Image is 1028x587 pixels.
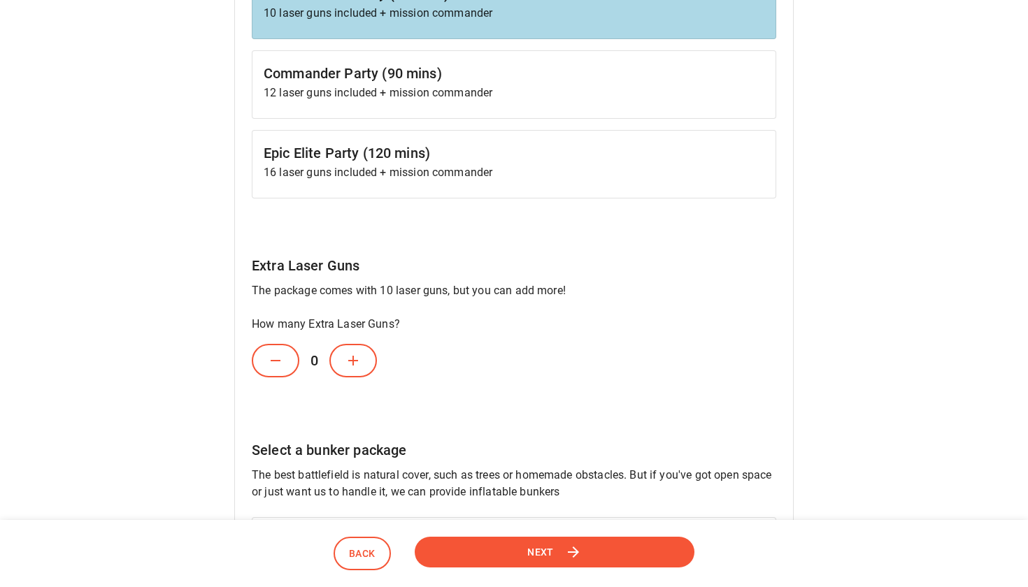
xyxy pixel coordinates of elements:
[349,545,376,563] span: Back
[252,282,776,299] p: The package comes with 10 laser guns, but you can add more!
[252,467,776,500] p: The best battlefield is natural cover, such as trees or homemade obstacles. But if you've got ope...
[334,537,391,571] button: Back
[264,62,764,85] h6: Commander Party (90 mins)
[252,439,776,461] h6: Select a bunker package
[264,5,764,22] p: 10 laser guns included + mission commander
[252,254,776,277] h6: Extra Laser Guns
[415,536,694,567] button: Next
[527,543,554,560] span: Next
[264,85,764,101] p: 12 laser guns included + mission commander
[299,338,329,383] h6: 0
[264,164,764,181] p: 16 laser guns included + mission commander
[252,316,776,333] p: How many Extra Laser Guns?
[264,142,764,164] h6: Epic Elite Party (120 mins)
